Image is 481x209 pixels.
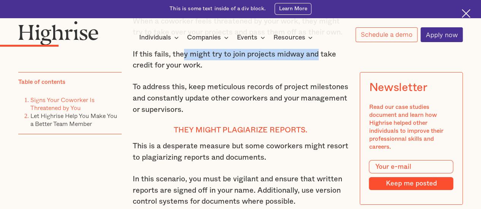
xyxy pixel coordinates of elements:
p: This is a desperate measure but some coworkers might resort to plagiarizing reports and documents. [133,141,349,163]
a: Learn More [275,3,311,15]
div: Companies [187,33,231,42]
h4: They might plagiarize reports. [133,126,349,135]
form: Modal Form [369,160,453,190]
p: In this scenario, you must be vigilant and ensure that written reports are signed off in your nam... [133,174,349,207]
input: Your e-mail [369,160,453,174]
div: Table of contents [18,78,65,86]
div: Events [237,33,257,42]
div: Individuals [139,33,171,42]
div: Individuals [139,33,181,42]
div: Newsletter [369,81,427,94]
a: Schedule a demo [356,27,418,42]
div: Events [237,33,267,42]
a: Signs Your Coworker Is Threatened by You [30,95,95,112]
div: Resources [273,33,305,42]
div: Companies [187,33,221,42]
div: This is some text inside of a div block. [170,5,266,13]
img: Highrise logo [18,21,98,45]
p: If this fails, they might try to join projects midway and take credit for your work. [133,49,349,71]
div: Read our case studies document and learn how Highrise helped other individuals to improve their p... [369,103,453,151]
p: To address this, keep meticulous records of project milestones and constantly update other cowork... [133,82,349,115]
input: Keep me posted [369,177,453,190]
a: Let Highrise Help You Make You a Better Team Member [30,111,117,128]
img: Cross icon [462,9,470,18]
div: Resources [273,33,315,42]
a: Apply now [421,27,463,42]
